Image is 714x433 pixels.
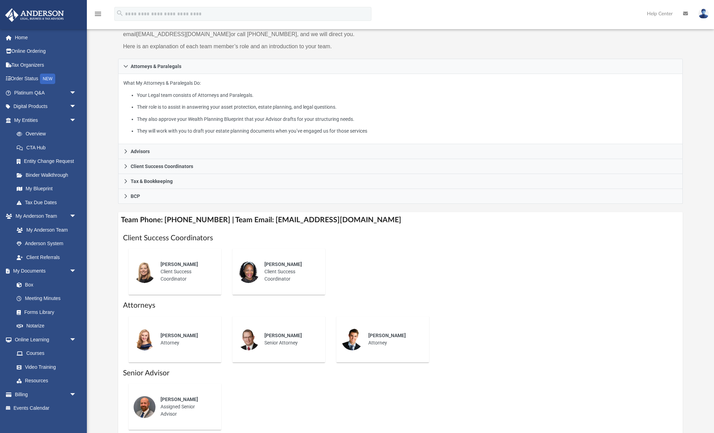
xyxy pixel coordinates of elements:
div: Assigned Senior Advisor [156,391,216,423]
span: arrow_drop_down [69,100,83,114]
a: Home [5,31,87,44]
a: Attorneys & Paralegals [118,59,683,74]
a: BCP [118,189,683,204]
span: [PERSON_NAME] [264,261,302,267]
img: thumbnail [133,328,156,350]
div: Attorneys & Paralegals [118,74,683,144]
a: My Anderson Teamarrow_drop_down [5,209,83,223]
span: Attorneys & Paralegals [131,64,181,69]
a: Billingarrow_drop_down [5,388,87,401]
a: Platinum Q&Aarrow_drop_down [5,86,87,100]
a: Anderson System [10,237,83,251]
span: arrow_drop_down [69,113,83,127]
a: Notarize [10,319,83,333]
span: [PERSON_NAME] [161,333,198,338]
li: They will work with you to draft your estate planning documents when you’ve engaged us for those ... [137,127,677,135]
a: Video Training [10,360,80,374]
span: arrow_drop_down [69,209,83,224]
a: Forms Library [10,305,80,319]
div: Client Success Coordinator [260,256,320,288]
a: Tax Due Dates [10,195,87,209]
h1: Attorneys [123,300,678,310]
a: Box [10,278,80,292]
a: Binder Walkthrough [10,168,87,182]
a: CTA Hub [10,141,87,155]
h1: Client Success Coordinators [123,233,678,243]
a: Advisors [118,144,683,159]
a: Courses [10,347,83,360]
span: [PERSON_NAME] [161,397,198,402]
span: arrow_drop_down [69,388,83,402]
li: They also approve your Wealth Planning Blueprint that your Advisor drafts for your structuring ne... [137,115,677,124]
div: Senior Attorney [260,327,320,351]
a: Digital Productsarrow_drop_down [5,100,87,114]
div: NEW [40,74,55,84]
span: arrow_drop_down [69,86,83,100]
a: Online Ordering [5,44,87,58]
span: [PERSON_NAME] [368,333,406,338]
a: [EMAIL_ADDRESS][DOMAIN_NAME] [136,31,230,37]
p: Here is an explanation of each team member’s role and an introduction to your team. [123,42,395,51]
img: thumbnail [133,261,156,283]
img: thumbnail [237,261,260,283]
li: Your Legal team consists of Attorneys and Paralegals. [137,91,677,100]
a: Online Learningarrow_drop_down [5,333,83,347]
i: menu [94,10,102,18]
span: [PERSON_NAME] [161,261,198,267]
a: Tax Organizers [5,58,87,72]
a: Meeting Minutes [10,292,83,306]
span: BCP [131,194,140,199]
span: arrow_drop_down [69,333,83,347]
span: Advisors [131,149,150,154]
li: Their role is to assist in answering your asset protection, estate planning, and legal questions. [137,103,677,111]
span: Client Success Coordinators [131,164,193,169]
img: thumbnail [341,328,363,350]
img: User Pic [698,9,709,19]
span: Tax & Bookkeeping [131,179,173,184]
span: arrow_drop_down [69,264,83,278]
div: Attorney [156,327,216,351]
a: My Documentsarrow_drop_down [5,264,83,278]
div: Client Success Coordinator [156,256,216,288]
a: Resources [10,374,83,388]
a: Client Referrals [10,250,83,264]
a: Events Calendar [5,401,87,415]
a: My Entitiesarrow_drop_down [5,113,87,127]
div: Attorney [363,327,424,351]
img: Anderson Advisors Platinum Portal [3,8,66,22]
p: What My Attorneys & Paralegals Do: [123,79,678,135]
a: Entity Change Request [10,155,87,168]
i: search [116,9,124,17]
a: Tax & Bookkeeping [118,174,683,189]
p: You don’t need to know who to contact specifically for each question or need you may have; instea... [123,20,395,39]
a: My Blueprint [10,182,83,196]
a: My Anderson Team [10,223,80,237]
span: [PERSON_NAME] [264,333,302,338]
a: Overview [10,127,87,141]
h1: Senior Advisor [123,368,678,378]
a: Order StatusNEW [5,72,87,86]
h4: Team Phone: [PHONE_NUMBER] | Team Email: [EMAIL_ADDRESS][DOMAIN_NAME] [118,212,683,228]
img: thumbnail [237,328,260,350]
a: Client Success Coordinators [118,159,683,174]
a: menu [94,13,102,18]
img: thumbnail [133,396,156,418]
